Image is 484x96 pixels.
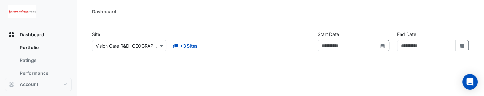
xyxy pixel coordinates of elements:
[20,81,38,88] span: Account
[5,28,72,41] button: Dashboard
[15,67,72,80] a: Performance
[459,43,465,48] fa-icon: Select Date
[180,42,198,49] span: +3 Sites
[15,54,72,67] a: Ratings
[380,43,385,48] fa-icon: Select Date
[8,5,36,18] img: Company Logo
[8,31,15,38] app-icon: Dashboard
[15,41,72,54] a: Portfolio
[20,31,44,38] span: Dashboard
[92,8,116,15] div: Dashboard
[169,40,202,51] button: +3 Sites
[92,31,100,38] label: Site
[397,31,416,38] label: End Date
[462,74,478,90] div: Open Intercom Messenger
[5,41,72,82] div: Dashboard
[5,78,72,91] button: Account
[318,31,339,38] label: Start Date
